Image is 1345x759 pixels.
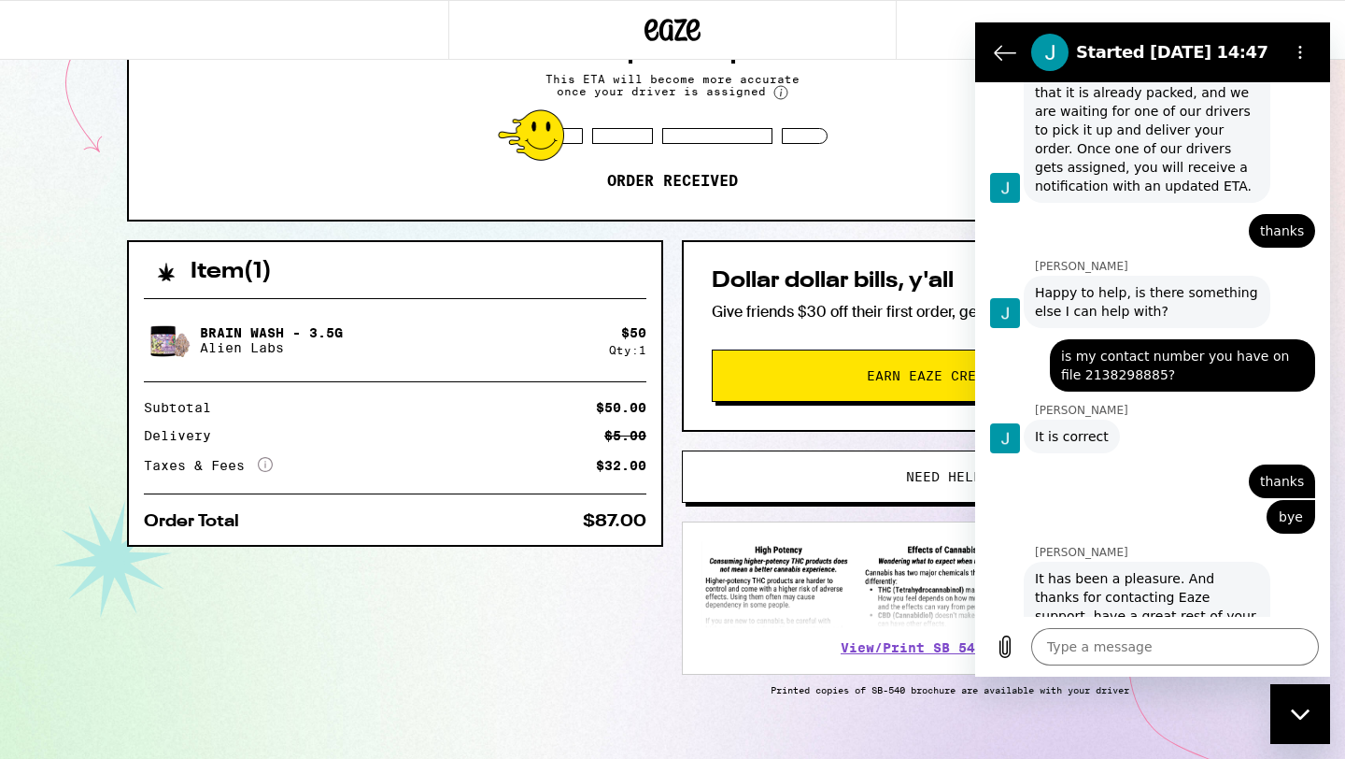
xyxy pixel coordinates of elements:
div: Taxes & Fees [144,457,273,474]
button: Earn Eaze Credit [712,350,1188,402]
span: Earn Eaze Credit [867,369,1001,382]
img: SB 540 Brochure preview [701,541,1198,628]
iframe: Messaging window [975,22,1330,677]
div: $5.00 [604,429,646,442]
p: Printed copies of SB-540 brochure are available with your driver [682,684,1218,695]
span: Happy to help, is there something else I can help with? [60,261,284,298]
div: Order Total [144,513,252,530]
p: [PERSON_NAME] [60,380,355,395]
div: $ 50 [621,325,646,340]
p: Give friends $30 off their first order, get $40 credit for yourself! [712,302,1188,322]
span: thanks [285,450,329,468]
h2: Item ( 1 ) [191,261,272,283]
span: It is correct [60,405,134,423]
p: [PERSON_NAME] [60,236,355,251]
span: It has been a pleasure. And thanks for contacting Eaze support, have a great rest of your day! [60,547,284,622]
p: Brain Wash - 3.5g [200,325,343,340]
a: View/Print SB 540 Brochure [841,640,1059,655]
p: [PERSON_NAME] [60,523,355,537]
p: Order received [607,172,738,191]
button: Upload file [11,606,49,643]
div: $87.00 [583,513,646,530]
button: Need help? [682,451,1214,503]
h2: Dollar dollar bills, y'all [712,270,1188,293]
img: Brain Wash - 3.5g [144,314,196,366]
span: This ETA will become more accurate once your driver is assigned [532,73,813,100]
span: Need help? [906,470,990,483]
span: bye [303,485,329,504]
div: Qty: 1 [609,344,646,356]
span: thanks [285,199,329,218]
span: is my contact number you have on file 2138298885? [86,324,329,362]
div: $50.00 [596,401,646,414]
div: Subtotal [144,401,224,414]
p: Alien Labs [200,340,343,355]
iframe: Button to launch messaging window, conversation in progress [1270,684,1330,744]
div: Delivery [144,429,224,442]
div: $32.00 [596,459,646,472]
